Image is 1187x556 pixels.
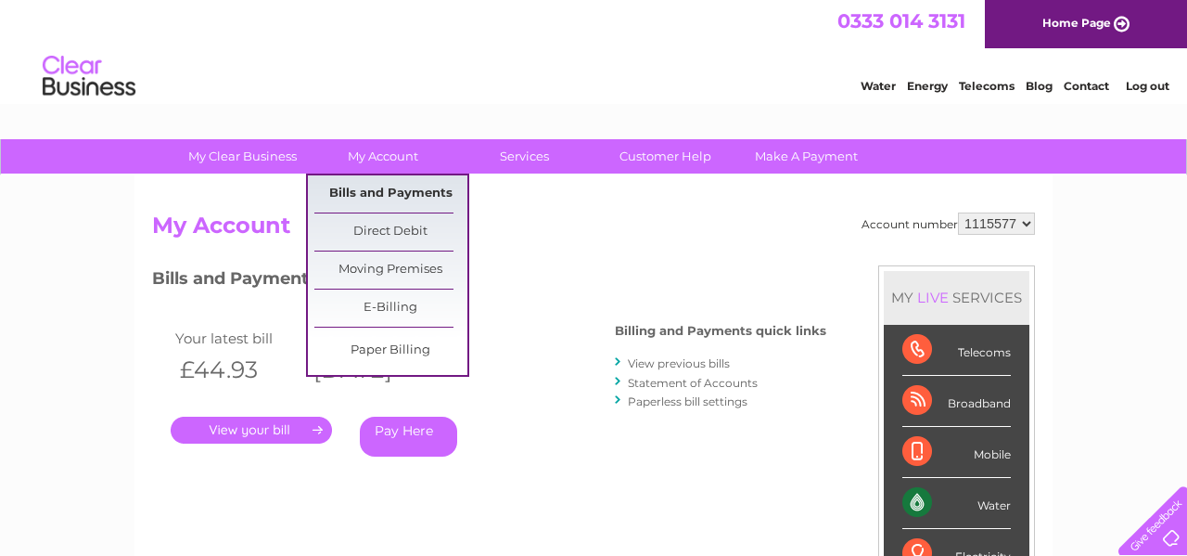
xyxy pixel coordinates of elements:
div: Clear Business is a trading name of Verastar Limited (registered in [GEOGRAPHIC_DATA] No. 3667643... [157,10,1033,90]
div: Mobile [902,427,1011,478]
img: logo.png [42,48,136,105]
div: Broadband [902,376,1011,427]
a: Bills and Payments [314,175,467,213]
a: Pay Here [360,417,457,457]
a: Statement of Accounts [628,376,758,390]
a: Contact [1064,79,1109,93]
a: My Clear Business [166,139,319,174]
a: Make A Payment [730,139,883,174]
a: View previous bills [628,356,730,370]
a: Blog [1026,79,1053,93]
td: Your latest bill [171,326,304,351]
a: Direct Debit [314,213,467,251]
a: Log out [1126,79,1169,93]
div: Water [902,478,1011,529]
a: Paper Billing [314,332,467,369]
h4: Billing and Payments quick links [615,324,826,338]
td: Invoice date [304,326,438,351]
a: E-Billing [314,290,467,327]
div: LIVE [913,289,952,306]
a: My Account [307,139,460,174]
div: Account number [862,213,1035,235]
a: Energy [907,79,948,93]
div: MY SERVICES [884,271,1029,324]
a: . [171,417,332,444]
div: Telecoms [902,325,1011,376]
th: £44.93 [171,351,304,389]
a: Telecoms [959,79,1015,93]
th: [DATE] [304,351,438,389]
h2: My Account [152,213,1035,248]
a: Customer Help [589,139,742,174]
h3: Bills and Payments [152,265,826,298]
a: Paperless bill settings [628,394,747,408]
a: 0333 014 3131 [837,9,965,32]
a: Water [861,79,896,93]
a: Moving Premises [314,252,467,289]
a: Services [448,139,601,174]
